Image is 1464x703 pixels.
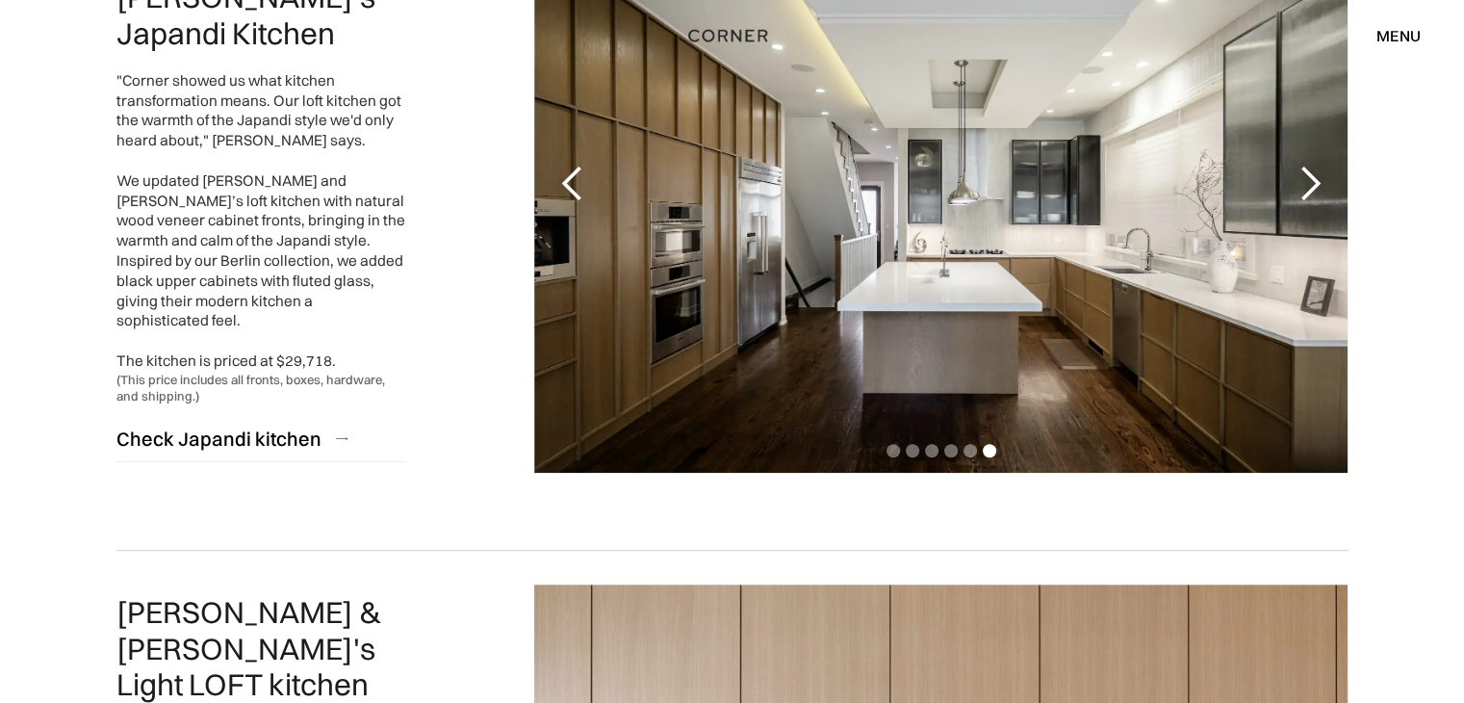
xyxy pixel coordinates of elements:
[1376,28,1421,43] div: menu
[680,23,785,48] a: home
[906,444,919,457] div: Show slide 2 of 6
[963,444,977,457] div: Show slide 5 of 6
[944,444,958,457] div: Show slide 4 of 6
[116,372,407,405] div: (This price includes all fronts, boxes, hardware, and shipping.)
[1357,19,1421,52] div: menu
[886,444,900,457] div: Show slide 1 of 6
[925,444,938,457] div: Show slide 3 of 6
[116,594,407,703] h2: [PERSON_NAME] & [PERSON_NAME]'s Light LOFT kitchen
[116,415,407,462] a: Check Japandi kitchen
[116,426,321,452] div: Check Japandi kitchen
[983,444,996,457] div: Show slide 6 of 6
[116,71,407,372] div: "Corner showed us what kitchen transformation means. Our loft kitchen got the warmth of the Japan...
